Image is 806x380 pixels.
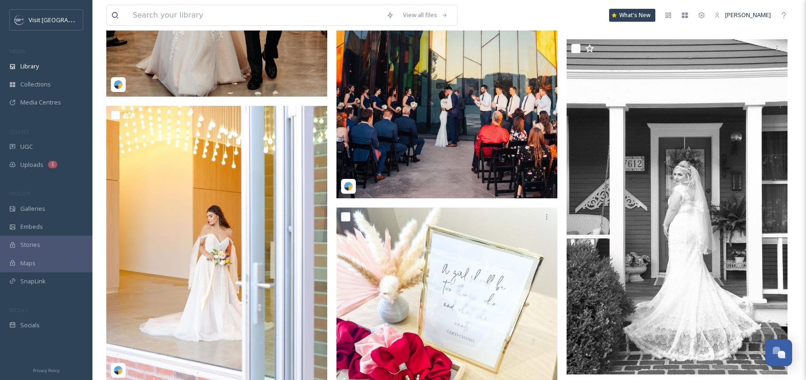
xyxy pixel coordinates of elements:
[114,80,123,89] img: snapsea-logo.png
[20,240,40,249] span: Stories
[15,15,24,25] img: c3es6xdrejuflcaqpovn.png
[20,80,51,89] span: Collections
[20,98,61,107] span: Media Centres
[9,128,29,135] span: COLLECT
[710,6,775,24] a: [PERSON_NAME]
[20,259,36,268] span: Maps
[20,321,40,330] span: Socials
[609,9,655,22] a: What's New
[20,277,46,286] span: SnapLink
[48,161,57,168] div: 1
[20,160,43,169] span: Uploads
[398,6,452,24] a: View all files
[20,142,33,151] span: UGC
[725,11,771,19] span: [PERSON_NAME]
[114,366,123,375] img: snapsea-logo.png
[344,182,353,191] img: snapsea-logo.png
[567,39,790,374] img: 8637012a-03e9-a981-141a-4fb66a1a5ef5.jpg
[29,15,100,24] span: Visit [GEOGRAPHIC_DATA]
[765,339,792,366] button: Open Chat
[20,222,43,231] span: Embeds
[9,48,25,55] span: MEDIA
[20,204,45,213] span: Galleries
[20,62,39,71] span: Library
[9,190,31,197] span: WIDGETS
[9,306,28,313] span: SOCIALS
[128,5,382,25] input: Search your library
[33,368,60,374] span: Privacy Policy
[33,364,60,375] a: Privacy Policy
